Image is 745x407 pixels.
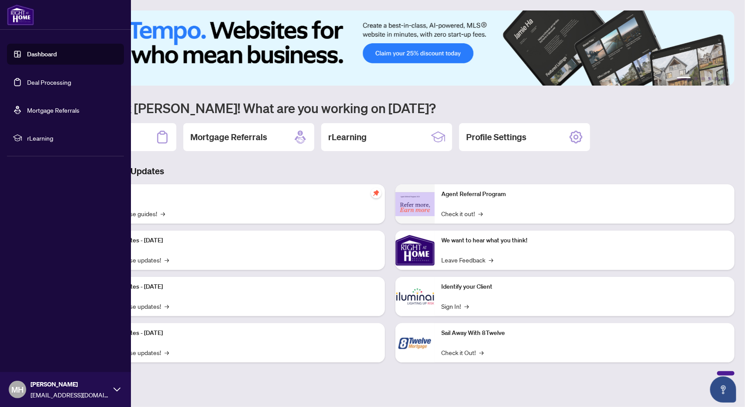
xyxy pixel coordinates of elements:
[27,133,118,143] span: rLearning
[465,301,469,311] span: →
[11,383,24,396] span: MH
[442,328,728,338] p: Sail Away With 8Twelve
[27,50,57,58] a: Dashboard
[395,192,435,216] img: Agent Referral Program
[27,78,71,86] a: Deal Processing
[190,131,267,143] h2: Mortgage Referrals
[92,236,378,245] p: Platform Updates - [DATE]
[701,77,705,80] button: 3
[165,301,169,311] span: →
[722,77,726,80] button: 6
[165,348,169,357] span: →
[7,4,34,25] img: logo
[489,255,494,265] span: →
[442,236,728,245] p: We want to hear what you think!
[708,77,712,80] button: 4
[694,77,698,80] button: 2
[710,376,736,403] button: Open asap
[677,77,691,80] button: 1
[395,323,435,362] img: Sail Away With 8Twelve
[92,328,378,338] p: Platform Updates - [DATE]
[92,282,378,292] p: Platform Updates - [DATE]
[371,188,381,198] span: pushpin
[45,10,735,86] img: Slide 0
[479,209,483,218] span: →
[31,379,109,389] span: [PERSON_NAME]
[395,231,435,270] img: We want to hear what you think!
[161,209,165,218] span: →
[442,190,728,199] p: Agent Referral Program
[466,131,526,143] h2: Profile Settings
[165,255,169,265] span: →
[442,282,728,292] p: Identify your Client
[442,348,484,357] a: Check it Out!→
[45,165,735,177] h3: Brokerage & Industry Updates
[31,390,109,400] span: [EMAIL_ADDRESS][DOMAIN_NAME]
[45,100,735,116] h1: Welcome back [PERSON_NAME]! What are you working on [DATE]?
[442,209,483,218] a: Check it out!→
[715,77,719,80] button: 5
[480,348,484,357] span: →
[92,190,378,199] p: Self-Help
[442,255,494,265] a: Leave Feedback→
[442,301,469,311] a: Sign In!→
[328,131,367,143] h2: rLearning
[395,277,435,316] img: Identify your Client
[27,106,79,114] a: Mortgage Referrals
